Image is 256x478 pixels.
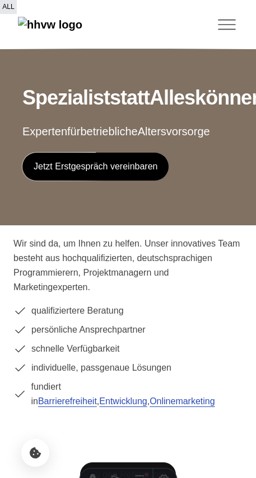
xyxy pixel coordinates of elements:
[31,342,119,356] span: schnelle Verfügbarkeit
[31,304,124,318] span: qualifiziertere Beratung
[160,13,238,36] button: Toggle Menu
[2,2,14,13] span: all
[80,125,137,138] span: betriebliche
[99,396,147,406] a: Entwicklung
[22,86,110,109] span: Spezialist
[31,361,171,375] span: individuelle, passgenaue Lösungen
[22,153,169,181] a: Jetzt Erstgespräch vereinbaren
[18,17,82,32] a: Hauptseite besuchen
[150,396,215,406] a: Onlinemarketing
[138,125,210,138] span: Altersvorsorge
[38,396,97,406] a: Barrierefreiheit
[21,439,49,467] button: Cookie-Einstellungen öffnen
[110,86,150,109] span: statt
[67,125,80,138] span: für
[31,323,146,337] span: persönliche Ansprechpartner
[22,125,67,138] span: Experten
[13,236,243,295] p: Wir sind da, um Ihnen zu helfen. Unser innovatives Team besteht aus hochqualifizierten, deutschsp...
[18,17,82,32] img: hhvw logo
[31,380,243,409] span: fundiert in , ,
